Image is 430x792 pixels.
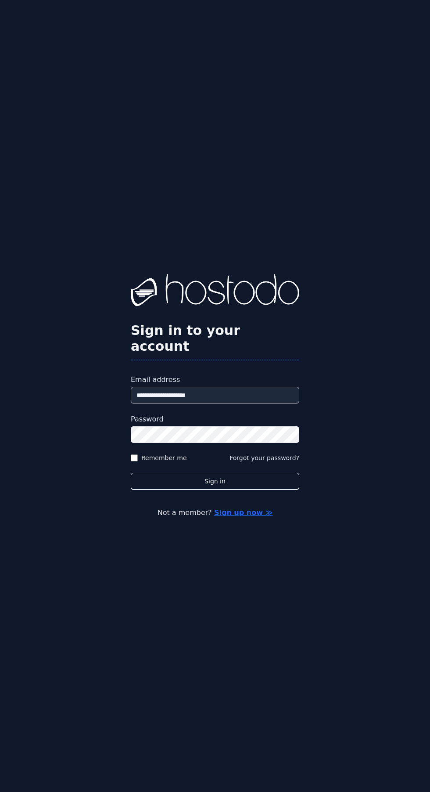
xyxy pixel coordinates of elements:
[131,414,299,425] label: Password
[214,508,272,517] a: Sign up now ≫
[131,374,299,385] label: Email address
[141,454,187,462] label: Remember me
[11,508,419,518] p: Not a member?
[131,274,299,309] img: Hostodo
[131,323,299,354] h2: Sign in to your account
[131,473,299,490] button: Sign in
[229,454,299,462] button: Forgot your password?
